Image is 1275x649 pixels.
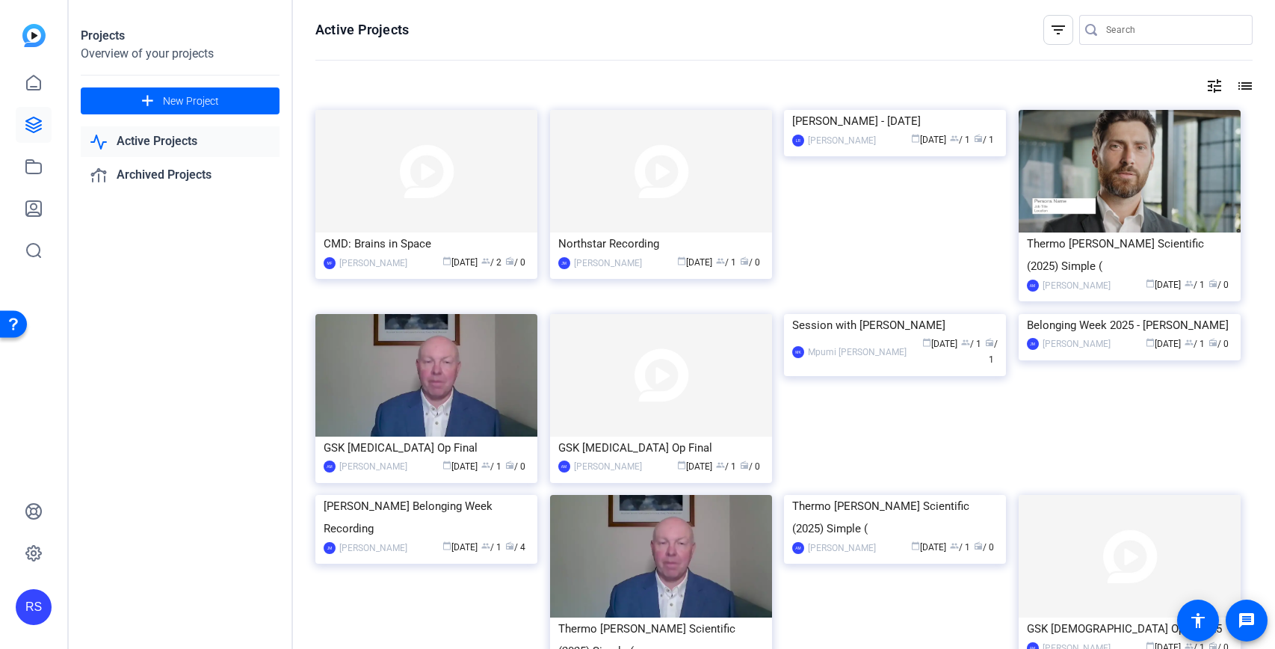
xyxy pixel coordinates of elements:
h1: Active Projects [315,21,409,39]
div: [PERSON_NAME] [574,256,642,271]
span: / 1 [950,542,970,553]
mat-icon: filter_list [1049,21,1067,39]
div: GSK [MEDICAL_DATA] Op Final [558,437,764,459]
span: calendar_today [442,461,451,470]
span: radio [740,256,749,265]
div: AM [1027,280,1039,292]
span: / 1 [716,257,736,268]
button: New Project [81,87,280,114]
mat-icon: list [1235,77,1253,95]
span: radio [505,256,514,265]
span: / 1 [1185,339,1205,349]
span: / 1 [1185,280,1205,290]
span: / 1 [961,339,981,349]
span: [DATE] [922,339,957,349]
span: radio [740,461,749,470]
span: radio [1208,279,1217,288]
div: CMD: Brains in Space [324,233,529,255]
span: / 0 [1208,339,1229,349]
div: AM [792,542,804,554]
div: [PERSON_NAME] [339,256,407,271]
span: [DATE] [442,542,478,553]
span: [DATE] [677,257,712,268]
div: Mpumi [PERSON_NAME] [808,345,907,360]
span: group [481,541,490,550]
span: group [716,256,725,265]
span: / 0 [740,257,760,268]
div: AM [558,461,570,473]
div: JM [324,542,336,554]
img: blue-gradient.svg [22,24,46,47]
div: Session with [PERSON_NAME] [792,314,998,336]
mat-icon: message [1238,612,1256,630]
span: calendar_today [677,461,686,470]
div: Thermo [PERSON_NAME] Scientific (2025) Simple ( [1027,233,1232,277]
div: [PERSON_NAME] - [DATE] [792,110,998,132]
span: [DATE] [677,461,712,472]
span: / 0 [740,461,760,472]
span: / 1 [950,135,970,145]
span: calendar_today [922,338,931,347]
span: / 0 [974,542,994,553]
span: calendar_today [1146,338,1155,347]
span: [DATE] [442,257,478,268]
span: group [961,338,970,347]
span: radio [974,134,983,143]
span: / 0 [505,257,525,268]
span: calendar_today [442,256,451,265]
span: [DATE] [1146,280,1181,290]
span: / 1 [481,461,501,472]
span: calendar_today [911,134,920,143]
span: [DATE] [911,542,946,553]
div: AM [324,461,336,473]
span: radio [985,338,994,347]
div: Projects [81,27,280,45]
span: group [950,541,959,550]
span: [DATE] [442,461,478,472]
mat-icon: tune [1205,77,1223,95]
div: Northstar Recording [558,233,764,255]
a: Archived Projects [81,160,280,191]
span: group [481,461,490,470]
span: calendar_today [1146,279,1155,288]
span: group [950,134,959,143]
span: / 1 [481,542,501,553]
div: GSK [DEMOGRAPHIC_DATA] Op 9_5_25 [1027,618,1232,640]
mat-icon: add [138,92,157,111]
div: [PERSON_NAME] [339,541,407,556]
span: group [481,256,490,265]
span: / 1 [974,135,994,145]
div: [PERSON_NAME] Belonging Week Recording [324,495,529,540]
div: Belonging Week 2025 - [PERSON_NAME] [1027,314,1232,336]
span: group [716,461,725,470]
span: / 1 [985,339,998,365]
span: group [1185,338,1194,347]
span: radio [974,541,983,550]
span: calendar_today [442,541,451,550]
div: [PERSON_NAME] [339,459,407,474]
div: Thermo [PERSON_NAME] Scientific (2025) Simple ( [792,495,998,540]
div: [PERSON_NAME] [574,459,642,474]
mat-icon: accessibility [1189,612,1207,630]
div: [PERSON_NAME] [808,133,876,148]
div: MK [792,346,804,358]
a: Active Projects [81,126,280,157]
div: Overview of your projects [81,45,280,63]
span: New Project [163,93,219,109]
span: / 2 [481,257,501,268]
div: [PERSON_NAME] [1043,336,1111,351]
div: [PERSON_NAME] [808,541,876,556]
span: / 1 [716,461,736,472]
div: JM [1027,338,1039,350]
div: RS [16,589,52,625]
span: / 0 [505,461,525,472]
span: / 0 [1208,280,1229,290]
div: LR [792,135,804,147]
div: GSK [MEDICAL_DATA] Op Final [324,437,529,459]
span: [DATE] [1146,339,1181,349]
span: group [1185,279,1194,288]
span: [DATE] [911,135,946,145]
div: MF [324,257,336,269]
span: radio [1208,338,1217,347]
span: / 4 [505,542,525,553]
